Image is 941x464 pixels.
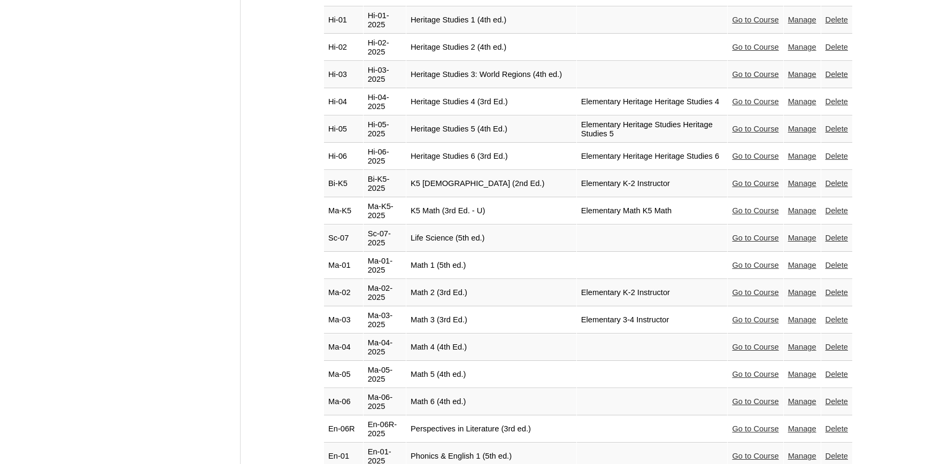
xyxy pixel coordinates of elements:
td: Elementary Heritage Heritage Studies 4 [577,89,728,115]
td: Elementary Heritage Heritage Studies 6 [577,143,728,170]
td: Math 5 (4th ed.) [406,361,576,388]
a: Manage [788,452,816,460]
a: Delete [826,70,848,79]
a: Delete [826,125,848,133]
a: Manage [788,206,816,215]
td: Ma-K5-2025 [364,198,406,225]
a: Manage [788,125,816,133]
a: Delete [826,397,848,406]
a: Go to Course [732,97,778,106]
a: Delete [826,206,848,215]
a: Delete [826,370,848,378]
td: Ma-02 [324,280,363,306]
a: Go to Course [732,315,778,324]
td: Sc-07-2025 [364,225,406,252]
a: Delete [826,288,848,297]
a: Go to Course [732,452,778,460]
td: Hi-04 [324,89,363,115]
td: Ma-06-2025 [364,389,406,415]
a: Go to Course [732,343,778,351]
td: Math 2 (3rd Ed.) [406,280,576,306]
a: Delete [826,315,848,324]
td: Perspectives in Literature (3rd ed.) [406,416,576,443]
td: Elementary Heritage Studies Heritage Studies 5 [577,116,728,143]
a: Manage [788,288,816,297]
td: Heritage Studies 3: World Regions (4th ed.) [406,61,576,88]
a: Delete [826,343,848,351]
a: Manage [788,424,816,433]
td: Elementary 3-4 Instructor [577,307,728,334]
a: Delete [826,261,848,269]
td: Math 3 (3rd Ed.) [406,307,576,334]
a: Go to Course [732,261,778,269]
a: Go to Course [732,179,778,188]
td: Hi-05 [324,116,363,143]
td: Ma-04-2025 [364,334,406,361]
a: Go to Course [732,152,778,160]
a: Go to Course [732,288,778,297]
td: Ma-K5 [324,198,363,225]
td: Hi-04-2025 [364,89,406,115]
td: Elementary K-2 Instructor [577,171,728,197]
td: Ma-05-2025 [364,361,406,388]
a: Manage [788,16,816,24]
td: Hi-01-2025 [364,7,406,34]
a: Go to Course [732,424,778,433]
td: Ma-01 [324,252,363,279]
a: Manage [788,70,816,79]
a: Go to Course [732,125,778,133]
td: Ma-04 [324,334,363,361]
td: Hi-03-2025 [364,61,406,88]
a: Manage [788,397,816,406]
td: Ma-06 [324,389,363,415]
td: Hi-03 [324,61,363,88]
a: Manage [788,343,816,351]
a: Go to Course [732,70,778,79]
a: Delete [826,97,848,106]
td: Math 1 (5th ed.) [406,252,576,279]
td: Hi-02-2025 [364,34,406,61]
a: Go to Course [732,397,778,406]
td: Heritage Studies 2 (4th ed.) [406,34,576,61]
td: K5 [DEMOGRAPHIC_DATA] (2nd Ed.) [406,171,576,197]
a: Manage [788,234,816,242]
a: Go to Course [732,16,778,24]
td: Ma-05 [324,361,363,388]
td: Math 6 (4th ed.) [406,389,576,415]
a: Delete [826,179,848,188]
td: Ma-03 [324,307,363,334]
td: Math 4 (4th Ed.) [406,334,576,361]
td: Elementary K-2 Instructor [577,280,728,306]
a: Delete [826,43,848,51]
td: Heritage Studies 6 (3rd Ed.) [406,143,576,170]
td: Heritage Studies 4 (3rd Ed.) [406,89,576,115]
td: Heritage Studies 5 (4th Ed.) [406,116,576,143]
td: Hi-02 [324,34,363,61]
a: Go to Course [732,206,778,215]
a: Manage [788,152,816,160]
a: Delete [826,152,848,160]
a: Delete [826,16,848,24]
a: Go to Course [732,43,778,51]
a: Go to Course [732,234,778,242]
td: Heritage Studies 1 (4th ed.) [406,7,576,34]
td: Bi-K5-2025 [364,171,406,197]
td: Sc-07 [324,225,363,252]
a: Manage [788,370,816,378]
a: Delete [826,424,848,433]
a: Manage [788,43,816,51]
a: Manage [788,179,816,188]
td: Ma-02-2025 [364,280,406,306]
a: Go to Course [732,370,778,378]
td: En-06R-2025 [364,416,406,443]
td: Hi-06-2025 [364,143,406,170]
a: Manage [788,97,816,106]
td: En-06R [324,416,363,443]
td: Bi-K5 [324,171,363,197]
td: Ma-01-2025 [364,252,406,279]
a: Manage [788,261,816,269]
a: Manage [788,315,816,324]
td: Life Science (5th ed.) [406,225,576,252]
a: Delete [826,234,848,242]
td: Hi-06 [324,143,363,170]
